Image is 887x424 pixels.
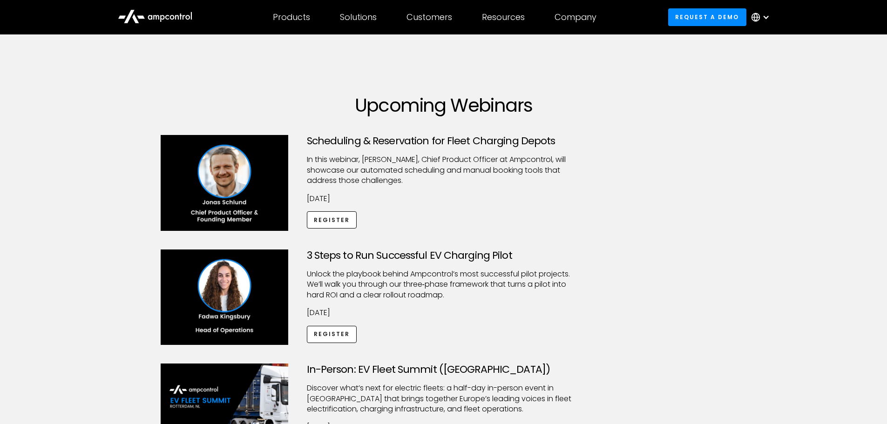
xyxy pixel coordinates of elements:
div: Company [555,12,596,22]
h3: In-Person: EV Fleet Summit ([GEOGRAPHIC_DATA]) [307,363,581,376]
a: Register [307,326,357,343]
p: [DATE] [307,194,581,204]
h1: Upcoming Webinars [161,94,727,116]
div: Solutions [340,12,377,22]
div: Resources [482,12,525,22]
p: Unlock the playbook behind Ampcontrol’s most successful pilot projects. We’ll walk you through ou... [307,269,581,300]
div: Products [273,12,310,22]
a: Request a demo [668,8,746,26]
div: Customers [406,12,452,22]
p: [DATE] [307,308,581,318]
h3: Scheduling & Reservation for Fleet Charging Depots [307,135,581,147]
h3: 3 Steps to Run Successful EV Charging Pilot [307,249,581,262]
p: ​In this webinar, [PERSON_NAME], Chief Product Officer at Ampcontrol, will showcase our automated... [307,155,581,186]
p: ​Discover what’s next for electric fleets: a half-day in-person event in [GEOGRAPHIC_DATA] that b... [307,383,581,414]
a: Register [307,211,357,229]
